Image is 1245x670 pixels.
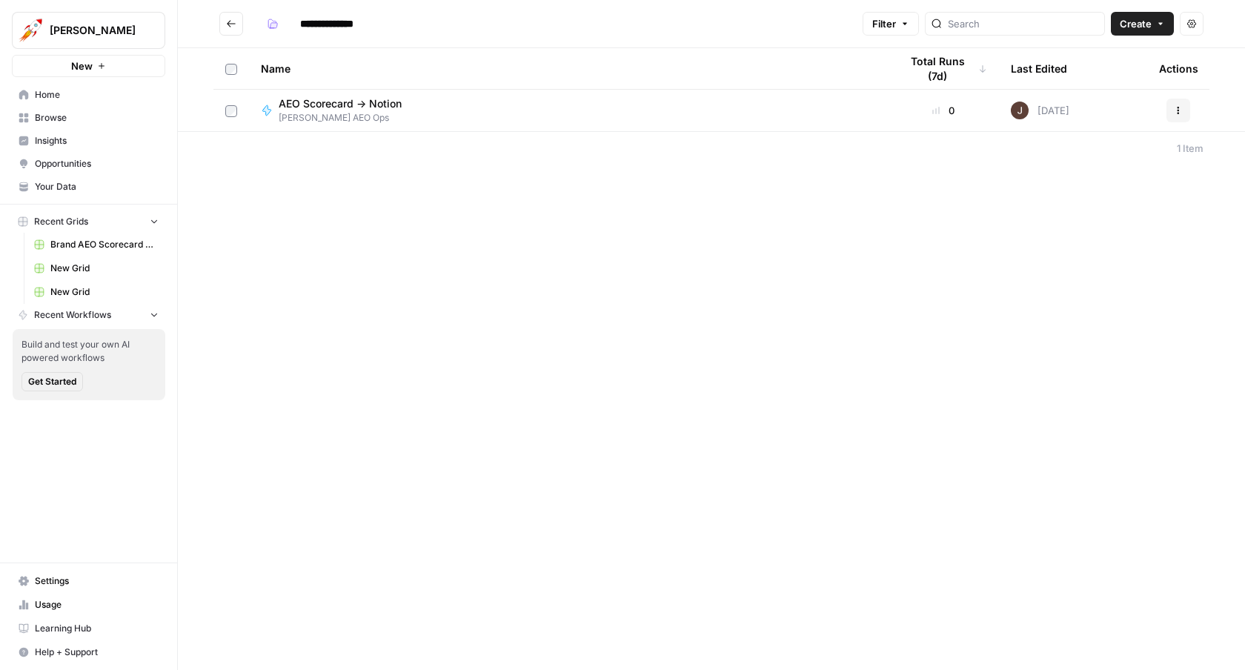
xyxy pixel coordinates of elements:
[948,16,1098,31] input: Search
[12,12,165,49] button: Workspace: Alex Testing
[27,256,165,280] a: New Grid
[219,12,243,36] button: Go back
[12,569,165,593] a: Settings
[35,646,159,659] span: Help + Support
[1011,102,1029,119] img: w6h4euusfoa7171vz6jrctgb7wlt
[50,238,159,251] span: Brand AEO Scorecard Grid
[1011,48,1067,89] div: Last Edited
[27,280,165,304] a: New Grid
[12,106,165,130] a: Browse
[35,574,159,588] span: Settings
[872,16,896,31] span: Filter
[279,96,402,111] span: AEO Scorecard -> Notion
[12,210,165,233] button: Recent Grids
[71,59,93,73] span: New
[1011,102,1069,119] div: [DATE]
[35,134,159,147] span: Insights
[12,617,165,640] a: Learning Hub
[12,83,165,107] a: Home
[17,17,44,44] img: Alex Testing Logo
[1177,141,1203,156] div: 1 Item
[12,593,165,617] a: Usage
[12,129,165,153] a: Insights
[261,48,876,89] div: Name
[21,372,83,391] button: Get Started
[35,111,159,125] span: Browse
[28,375,76,388] span: Get Started
[34,308,111,322] span: Recent Workflows
[35,598,159,611] span: Usage
[50,262,159,275] span: New Grid
[900,48,987,89] div: Total Runs (7d)
[1120,16,1152,31] span: Create
[34,215,88,228] span: Recent Grids
[35,622,159,635] span: Learning Hub
[1159,48,1198,89] div: Actions
[21,338,156,365] span: Build and test your own AI powered workflows
[261,96,876,125] a: AEO Scorecard -> Notion[PERSON_NAME] AEO Ops
[35,157,159,170] span: Opportunities
[863,12,919,36] button: Filter
[1111,12,1174,36] button: Create
[12,55,165,77] button: New
[12,640,165,664] button: Help + Support
[12,304,165,326] button: Recent Workflows
[35,88,159,102] span: Home
[12,152,165,176] a: Opportunities
[900,103,987,118] div: 0
[50,23,139,38] span: [PERSON_NAME]
[12,175,165,199] a: Your Data
[279,111,414,125] span: [PERSON_NAME] AEO Ops
[50,285,159,299] span: New Grid
[35,180,159,193] span: Your Data
[27,233,165,256] a: Brand AEO Scorecard Grid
